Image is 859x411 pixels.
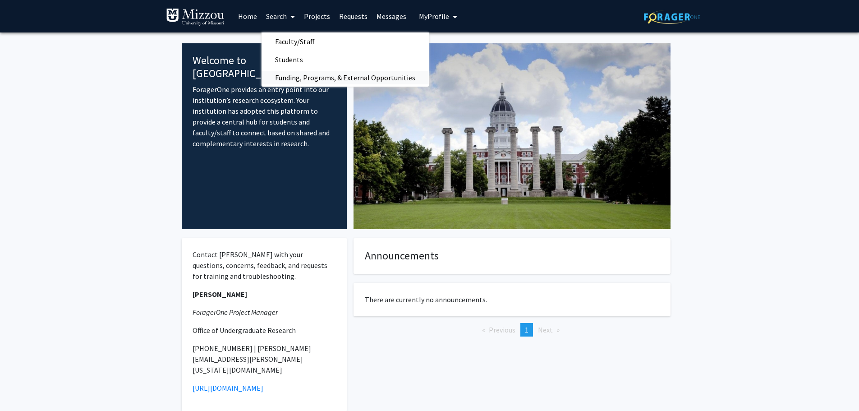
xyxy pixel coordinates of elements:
[335,0,372,32] a: Requests
[525,325,528,334] span: 1
[538,325,553,334] span: Next
[365,249,659,263] h4: Announcements
[193,290,247,299] strong: [PERSON_NAME]
[262,35,429,48] a: Faculty/Staff
[644,10,700,24] img: ForagerOne Logo
[372,0,411,32] a: Messages
[193,84,336,149] p: ForagerOne provides an entry point into our institution’s research ecosystem. Your institution ha...
[365,294,659,305] p: There are currently no announcements.
[193,308,278,317] em: ForagerOne Project Manager
[354,323,671,337] ul: Pagination
[262,51,317,69] span: Students
[262,71,429,84] a: Funding, Programs, & External Opportunities
[354,43,671,229] img: Cover Image
[262,32,328,51] span: Faculty/Staff
[193,325,336,336] p: Office of Undergraduate Research
[419,12,449,21] span: My Profile
[193,343,336,375] p: [PHONE_NUMBER] | [PERSON_NAME][EMAIL_ADDRESS][PERSON_NAME][US_STATE][DOMAIN_NAME]
[299,0,335,32] a: Projects
[262,69,429,87] span: Funding, Programs, & External Opportunities
[7,370,38,404] iframe: Chat
[489,325,515,334] span: Previous
[193,383,263,393] a: [URL][DOMAIN_NAME]
[234,0,262,32] a: Home
[166,8,225,26] img: University of Missouri Logo
[193,54,336,80] h4: Welcome to [GEOGRAPHIC_DATA]
[193,249,336,282] p: Contact [PERSON_NAME] with your questions, concerns, feedback, and requests for training and trou...
[262,0,299,32] a: Search
[262,53,429,66] a: Students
